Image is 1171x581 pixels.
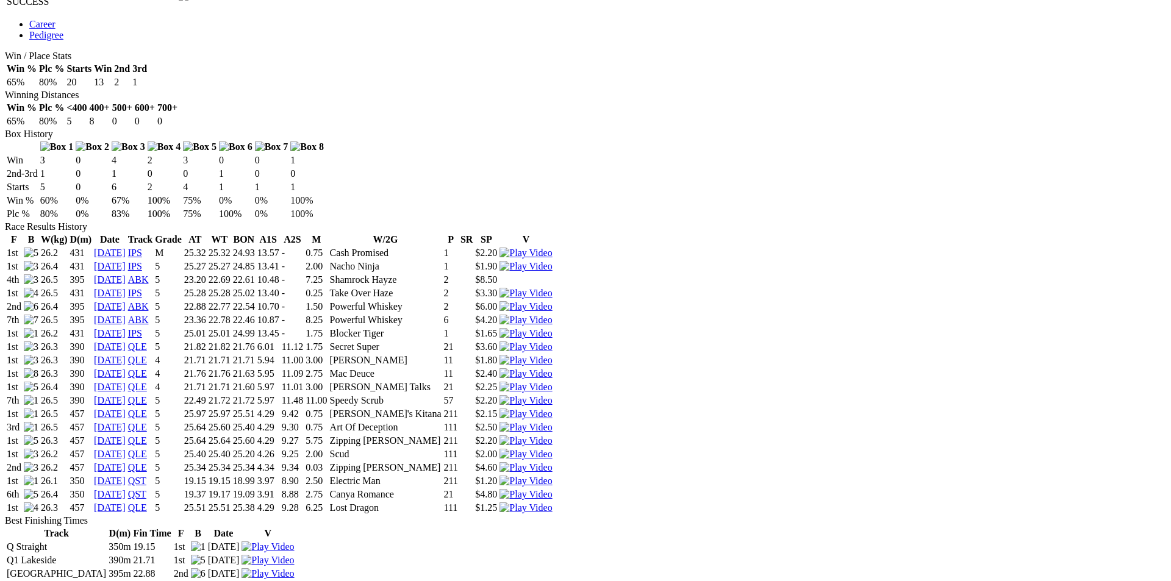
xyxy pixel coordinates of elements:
[257,274,280,286] td: 10.48
[154,274,182,286] td: 5
[500,422,552,433] img: Play Video
[500,502,552,513] img: Play Video
[128,502,147,513] a: QLE
[94,328,126,338] a: [DATE]
[6,233,22,246] th: F
[157,102,178,114] th: 700+
[40,154,74,166] td: 3
[111,181,146,193] td: 6
[305,327,328,340] td: 1.75
[500,502,552,513] a: View replay
[208,260,231,273] td: 25.27
[113,76,131,88] td: 2
[128,462,147,472] a: QLE
[94,462,126,472] a: [DATE]
[183,141,217,152] img: Box 5
[499,233,553,246] th: V
[184,301,207,313] td: 22.88
[474,233,498,246] th: SP
[40,247,68,259] td: 26.2
[112,115,133,127] td: 0
[94,489,126,499] a: [DATE]
[24,489,38,500] img: 5
[208,327,231,340] td: 25.01
[132,63,148,75] th: 3rd
[474,287,498,299] td: $3.30
[500,449,552,460] img: Play Video
[94,476,126,486] a: [DATE]
[184,274,207,286] td: 23.20
[29,30,63,40] a: Pedigree
[281,301,304,313] td: -
[500,301,552,312] a: View replay
[257,314,280,326] td: 10.87
[94,315,126,325] a: [DATE]
[6,327,22,340] td: 1st
[281,314,304,326] td: -
[128,422,147,432] a: QLE
[254,154,289,166] td: 0
[94,261,126,271] a: [DATE]
[154,287,182,299] td: 5
[208,301,231,313] td: 22.77
[191,568,206,579] img: 6
[128,288,142,298] a: IPS
[500,462,552,473] img: Play Video
[281,274,304,286] td: -
[290,208,324,220] td: 100%
[128,274,149,285] a: ABK
[147,208,182,220] td: 100%
[191,541,206,552] img: 1
[255,141,288,152] img: Box 7
[500,462,552,472] a: View replay
[329,314,442,326] td: Powerful Whiskey
[184,327,207,340] td: 25.01
[154,327,182,340] td: 5
[6,301,22,313] td: 2nd
[75,208,110,220] td: 0%
[128,315,149,325] a: ABK
[500,341,552,352] img: Play Video
[6,247,22,259] td: 1st
[218,181,253,193] td: 1
[75,154,110,166] td: 0
[6,63,37,75] th: Win %
[474,301,498,313] td: $6.00
[23,233,39,246] th: B
[38,115,65,127] td: 80%
[147,154,182,166] td: 2
[290,168,324,180] td: 0
[474,274,498,286] td: $8.50
[40,181,74,193] td: 5
[128,301,149,312] a: ABK
[443,301,458,313] td: 2
[474,314,498,326] td: $4.20
[89,102,110,114] th: 400+
[305,274,328,286] td: 7.25
[443,314,458,326] td: 6
[257,301,280,313] td: 10.70
[128,368,147,379] a: QLE
[232,233,256,246] th: BON
[38,63,65,75] th: Plc %
[184,287,207,299] td: 25.28
[232,301,256,313] td: 22.54
[242,541,294,552] a: View replay
[154,301,182,313] td: 5
[232,260,256,273] td: 24.85
[24,395,38,406] img: 1
[24,288,38,299] img: 4
[147,181,182,193] td: 2
[111,154,146,166] td: 4
[6,287,22,299] td: 1st
[500,435,552,446] a: View replay
[70,314,93,326] td: 395
[128,435,147,446] a: QLE
[24,462,38,473] img: 3
[218,154,253,166] td: 0
[6,102,37,114] th: Win %
[94,288,126,298] a: [DATE]
[242,568,294,579] img: Play Video
[5,221,1157,232] div: Race Results History
[94,422,126,432] a: [DATE]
